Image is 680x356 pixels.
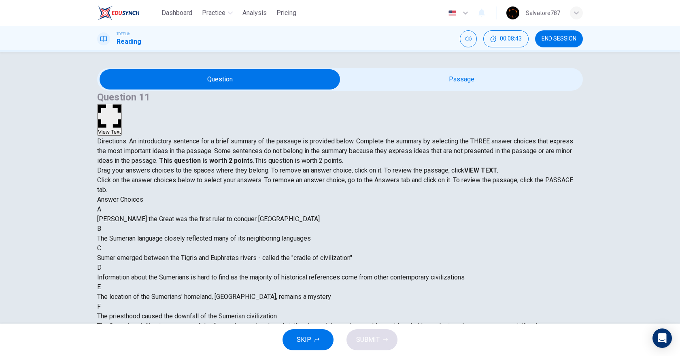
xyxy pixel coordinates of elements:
[255,157,343,164] span: This question is worth 2 points.
[97,263,583,282] div: DInformation about the Sumerians is hard to find as the majority of historical references come fr...
[460,30,477,47] div: Mute
[242,8,267,18] span: Analysis
[97,302,583,321] div: FThe priesthood caused the downfall of the Sumerian civilization
[97,166,583,175] p: Drag your answers choices to the spaces where they belong. To remove an answer choice, click on i...
[97,302,583,311] div: F
[276,8,296,18] span: Pricing
[483,30,529,47] button: 00:08:43
[97,137,573,164] span: Directions: An introductory sentence for a brief summary of the passage is provided below. Comple...
[97,205,583,224] div: A[PERSON_NAME] the Great was the first ruler to conquer [GEOGRAPHIC_DATA]
[273,6,300,20] button: Pricing
[97,243,583,263] div: CSumer emerged between the Tigris and Euphrates rivers - called the "cradle of civilization"
[97,91,583,104] h4: Question 11
[535,30,583,47] button: END SESSION
[447,10,457,16] img: en
[97,205,583,214] div: A
[652,328,672,348] div: Open Intercom Messenger
[506,6,519,19] img: Profile picture
[202,8,225,18] span: Practice
[97,282,583,302] div: EThe location of the Sumerians' homeland, [GEOGRAPHIC_DATA], remains a mystery
[97,243,583,253] div: C
[97,224,583,234] div: B
[283,329,334,350] button: SKIP
[158,6,195,20] button: Dashboard
[464,166,498,174] strong: VIEW TEXT.
[97,104,122,136] button: View Text
[542,36,576,42] span: END SESSION
[97,263,583,273] div: D
[239,6,270,20] button: Analysis
[97,175,583,195] p: Click on the answer choices below to select your answers. To remove an answer choice, go to the A...
[157,157,255,164] strong: This question is worth 2 points.
[97,5,158,21] a: EduSynch logo
[199,6,236,20] button: Practice
[297,334,311,345] span: SKIP
[97,254,352,262] span: Sumer emerged between the Tigris and Euphrates rivers - called the "cradle of civilization"
[500,36,522,42] span: 00:08:43
[97,273,465,281] span: Information about the Sumerians is hard to find as the majority of historical references come fro...
[117,31,130,37] span: TOEFL®
[97,224,583,243] div: BThe Sumerian language closely reflected many of its neighboring languages
[97,215,320,223] span: [PERSON_NAME] the Great was the first ruler to conquer [GEOGRAPHIC_DATA]
[97,5,140,21] img: EduSynch logo
[161,8,192,18] span: Dashboard
[97,293,331,301] span: The location of the Sumerians' homeland, [GEOGRAPHIC_DATA], remains a mystery
[97,196,143,203] span: Answer Choices
[526,8,560,18] div: Salvatore787
[97,234,311,242] span: The Sumerian language closely reflected many of its neighboring languages
[97,312,277,320] span: The priesthood caused the downfall of the Sumerian civilization
[97,322,549,330] span: The Sumerian civilization was one of the first and most developed civilizations of the ancient wo...
[483,30,529,47] div: Hide
[117,37,141,47] h1: Reading
[97,282,583,292] div: E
